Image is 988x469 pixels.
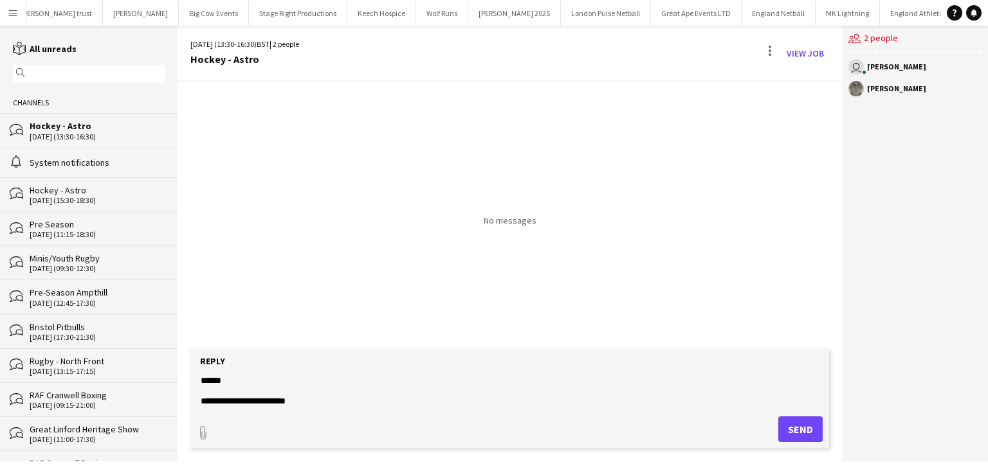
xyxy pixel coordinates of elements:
[778,416,823,442] button: Send
[30,435,165,444] div: [DATE] (11:00-17:30)
[30,287,165,298] div: Pre-Season Ampthill
[561,1,651,26] button: London Pulse Netball
[30,333,165,342] div: [DATE] (17:30-21:30)
[30,299,165,308] div: [DATE] (12:45-17:30)
[867,63,926,71] div: [PERSON_NAME]
[30,401,165,410] div: [DATE] (09:15-21:00)
[30,230,165,239] div: [DATE] (11:15-18:30)
[30,120,165,132] div: Hockey - Astro
[30,264,165,273] div: [DATE] (09:30-12:30)
[347,1,416,26] button: Keech Hospice
[867,85,926,93] div: [PERSON_NAME]
[816,1,880,26] button: MK Lightning
[30,184,165,196] div: Hockey - Astro
[30,367,165,376] div: [DATE] (13:15-17:15)
[416,1,468,26] button: Wolf Runs
[30,389,165,401] div: RAF Cranwell Boxing
[30,196,165,205] div: [DATE] (15:30-18:30)
[13,43,77,55] a: All unreads
[782,43,829,64] a: View Job
[742,1,816,26] button: England Netball
[468,1,561,26] button: [PERSON_NAME] 2025
[249,1,347,26] button: Stage Right Productions
[30,252,165,264] div: Minis/Youth Rugby
[484,215,536,226] p: No messages
[651,1,742,26] button: Great Ape Events LTD
[179,1,249,26] button: Big Cow Events
[10,1,103,26] button: [PERSON_NAME] trust
[30,132,165,141] div: [DATE] (13:30-16:30)
[200,355,225,367] label: Reply
[30,457,165,469] div: RAF Cranwell Boxing
[880,1,959,26] button: England Athletics
[30,423,165,435] div: Great Linford Heritage Show
[30,321,165,333] div: Bristol Pitbulls
[30,157,165,168] div: System notifications
[190,53,299,65] div: Hockey - Astro
[257,39,270,49] span: BST
[848,26,982,53] div: 2 people
[103,1,179,26] button: [PERSON_NAME]
[30,218,165,230] div: Pre Season
[30,355,165,367] div: Rugby - North Front
[190,39,299,50] div: [DATE] (13:30-16:30) | 2 people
